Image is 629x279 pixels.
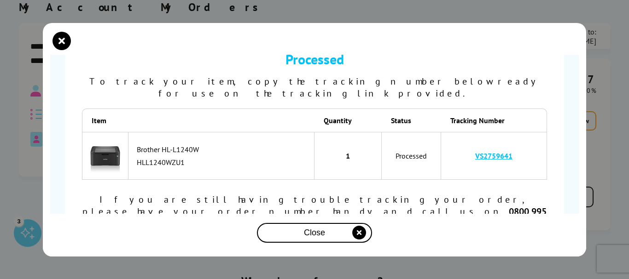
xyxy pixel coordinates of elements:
[55,34,69,48] button: close modal
[382,108,441,132] th: Status
[137,158,309,167] div: HLL1240WZU1
[314,132,382,180] td: 1
[314,108,382,132] th: Quantity
[82,50,547,68] div: Processed
[441,108,547,132] th: Tracking Number
[82,194,547,229] div: If you are still having trouble tracking your order, please have your order number handy and call...
[257,223,372,243] button: close modal
[82,108,128,132] th: Item
[137,145,309,154] div: Brother HL-L1240W
[304,228,325,238] span: Close
[87,137,123,173] img: Brother HL-L1240W
[475,151,513,160] a: VS2759641
[89,75,540,99] span: To track your item, copy the tracking number below ready for use on the tracking link provided.
[382,132,441,180] td: Processed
